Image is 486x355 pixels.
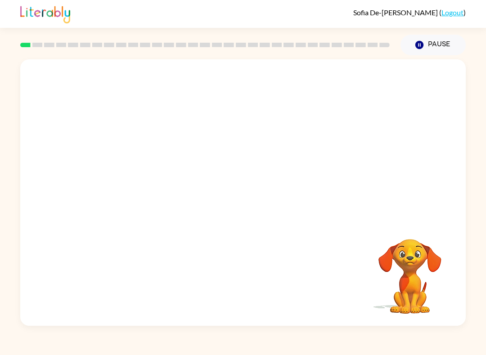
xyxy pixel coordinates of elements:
[353,8,466,17] div: ( )
[353,8,439,17] span: Sofia De-[PERSON_NAME]
[400,35,466,55] button: Pause
[441,8,463,17] a: Logout
[365,225,455,315] video: Your browser must support playing .mp4 files to use Literably. Please try using another browser.
[20,4,70,23] img: Literably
